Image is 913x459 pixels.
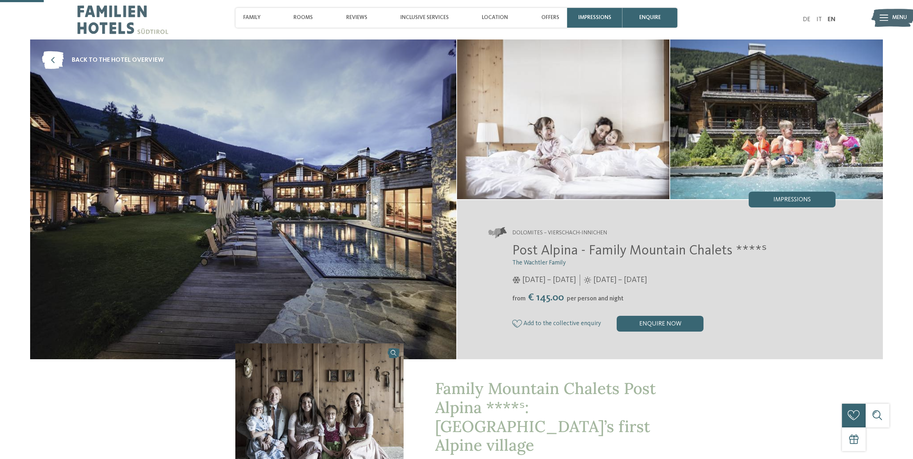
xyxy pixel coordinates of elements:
span: Dolomites – Vierschach-Innichen [512,229,607,237]
span: Impressions [773,197,811,203]
span: from [512,296,526,302]
i: Opening times in summer [584,277,591,284]
span: The Wachtler Family [512,260,566,266]
span: Post Alpina - Family Mountain Chalets ****ˢ [512,244,767,258]
span: € 145.00 [526,292,566,303]
a: DE [803,17,810,23]
i: Opening times in winter [512,277,521,284]
img: Post Alpina - Family Mountain Chalets ****ˢ [30,39,456,359]
span: back to the hotel overview [72,56,164,65]
a: EN [828,17,836,23]
img: The family hotel in Innichen with Alpine village flair [670,39,883,199]
span: Menu [892,14,907,22]
span: per person and night [567,296,623,302]
img: The family hotel in Innichen with Alpine village flair [457,39,670,199]
a: back to the hotel overview [42,51,164,69]
div: enquire now [617,316,703,332]
a: IT [816,17,822,23]
span: Family Mountain Chalets Post Alpina ****ˢ: [GEOGRAPHIC_DATA]’s first Alpine village [435,378,656,455]
span: [DATE] – [DATE] [522,275,576,286]
span: Add to the collective enquiry [523,320,601,327]
span: [DATE] – [DATE] [593,275,647,286]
